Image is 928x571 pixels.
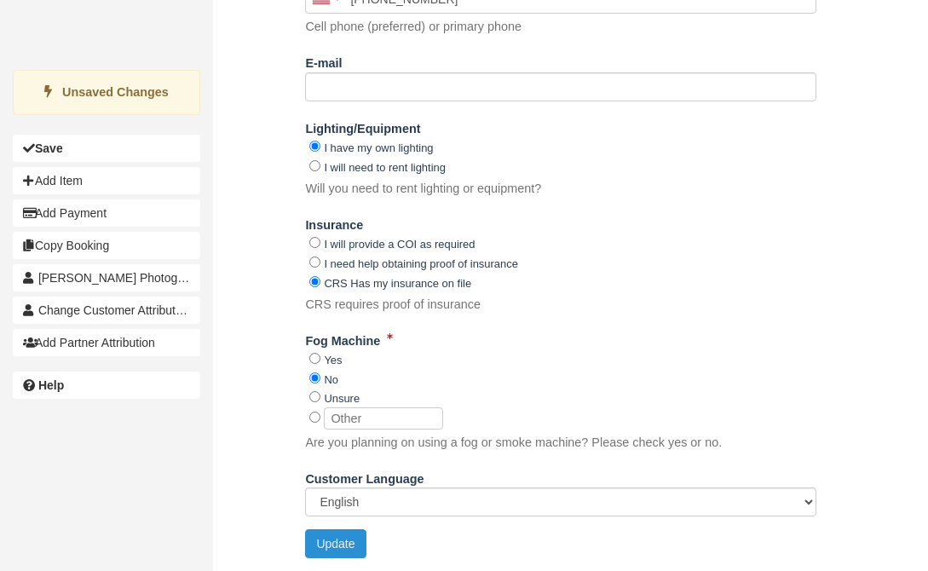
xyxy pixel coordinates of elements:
label: CRS Has my insurance on file [324,277,471,290]
p: CRS requires proof of insurance [305,296,481,314]
a: Help [13,372,200,399]
label: Yes [324,354,342,366]
p: Cell phone (preferred) or primary phone [305,18,522,36]
label: Insurance [305,211,363,234]
label: Customer Language [305,464,424,488]
button: Change Customer Attribution [13,297,200,324]
span: [PERSON_NAME] Photography [38,271,207,285]
label: I will need to rent lighting [324,161,446,174]
label: E-mail [305,49,342,72]
button: Save [13,135,200,162]
input: Other [324,407,443,430]
button: Copy Booking [13,232,200,259]
button: Update [305,529,366,558]
button: Add Item [13,167,200,194]
span: Change Customer Attribution [38,303,192,317]
label: I have my own lighting [324,141,433,154]
label: Unsure [324,392,360,405]
label: Lighting/Equipment [305,114,420,138]
p: Will you need to rent lighting or equipment? [305,180,541,198]
b: Help [38,378,64,392]
b: Save [35,141,63,155]
button: Add Payment [13,199,200,227]
p: Are you planning on using a fog or smoke machine? Please check yes or no. [305,434,722,452]
label: I need help obtaining proof of insurance [324,257,518,270]
button: Add Partner Attribution [13,329,200,356]
label: I will provide a COI as required [324,238,475,251]
strong: Unsaved Changes [62,85,169,99]
label: Fog Machine [305,326,380,350]
a: [PERSON_NAME] Photography [13,264,200,291]
label: No [324,373,338,386]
